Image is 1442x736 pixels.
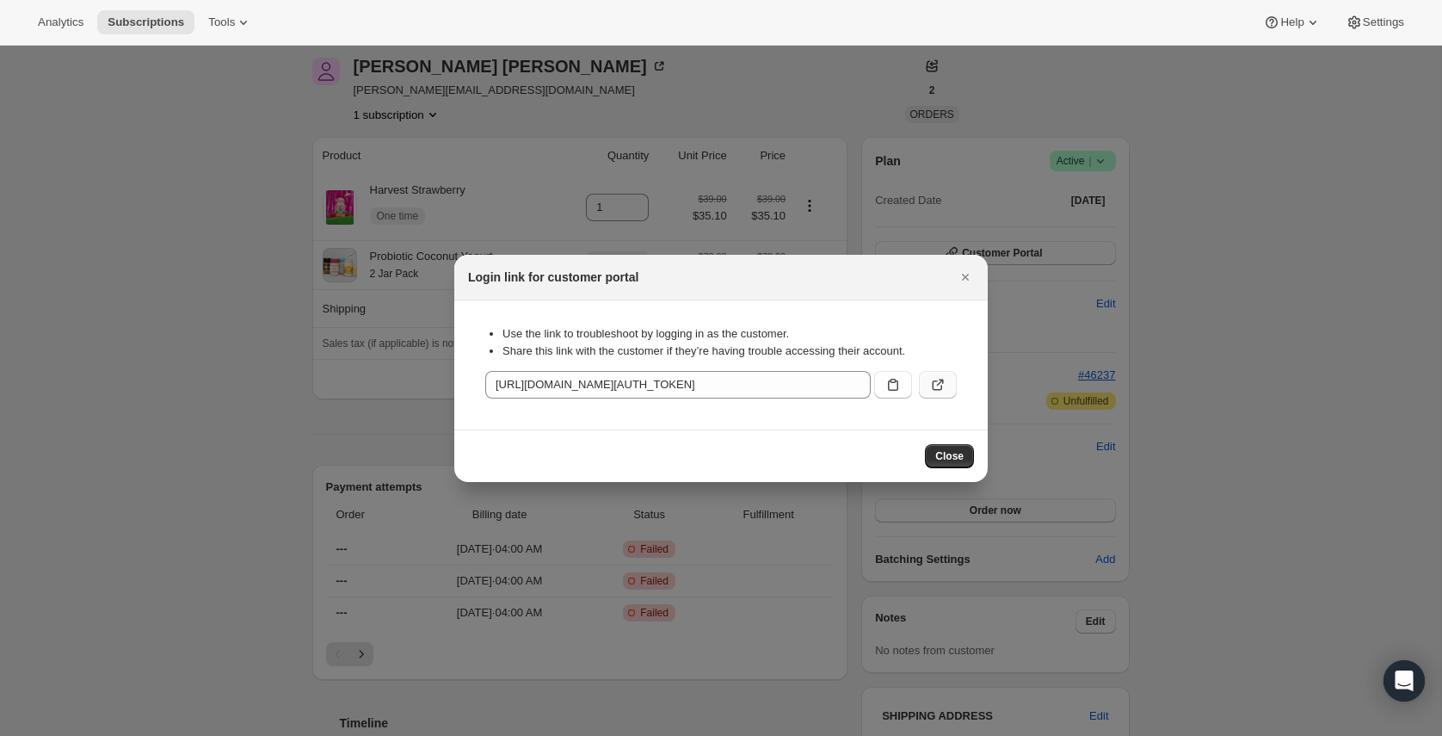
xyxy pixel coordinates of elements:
button: Subscriptions [97,10,194,34]
li: Use the link to troubleshoot by logging in as the customer. [502,325,957,343]
span: Help [1280,15,1303,29]
button: Close [953,265,977,289]
button: Settings [1335,10,1414,34]
button: Help [1253,10,1331,34]
span: Subscriptions [108,15,184,29]
span: Settings [1363,15,1404,29]
span: Analytics [38,15,83,29]
li: Share this link with the customer if they’re having trouble accessing their account. [502,343,957,360]
div: Open Intercom Messenger [1383,660,1425,702]
h2: Login link for customer portal [468,269,638,286]
button: Analytics [28,10,94,34]
button: Tools [198,10,262,34]
span: Close [935,449,964,463]
button: Close [925,444,974,468]
span: Tools [208,15,235,29]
